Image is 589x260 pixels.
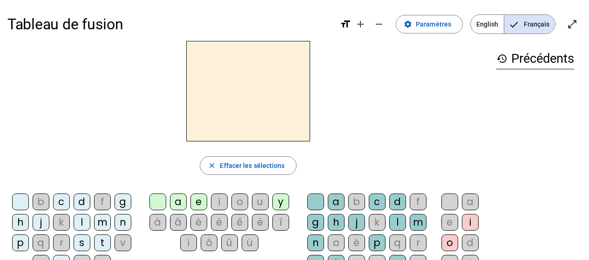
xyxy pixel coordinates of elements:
div: ü [242,234,258,251]
div: j [33,214,49,231]
div: i [462,214,479,231]
button: Effacer les sélections [200,156,296,175]
mat-icon: close [208,161,216,170]
div: â [170,214,187,231]
div: b [348,193,365,210]
div: c [53,193,70,210]
div: o [231,193,248,210]
div: î [272,214,289,231]
div: n [115,214,131,231]
span: Français [504,15,555,33]
button: Diminuer la taille de la police [370,15,388,33]
div: r [410,234,427,251]
div: f [410,193,427,210]
mat-icon: open_in_full [567,19,578,30]
mat-icon: remove [373,19,385,30]
div: g [115,193,131,210]
div: à [149,214,166,231]
div: l [389,214,406,231]
div: f [94,193,111,210]
div: ë [252,214,269,231]
div: k [369,214,386,231]
div: q [33,234,49,251]
div: e [190,193,207,210]
div: i [211,193,228,210]
div: y [272,193,289,210]
div: c [369,193,386,210]
button: Augmenter la taille de la police [351,15,370,33]
span: Effacer les sélections [220,160,284,171]
div: d [462,234,479,251]
div: p [369,234,386,251]
div: d [389,193,406,210]
div: o [441,234,458,251]
div: q [389,234,406,251]
div: è [190,214,207,231]
div: a [462,193,479,210]
div: é [211,214,228,231]
div: û [221,234,238,251]
div: ï [180,234,197,251]
mat-button-toggle-group: Language selection [470,14,555,34]
span: English [471,15,504,33]
div: k [53,214,70,231]
div: e [441,214,458,231]
mat-icon: add [355,19,366,30]
mat-icon: history [496,53,508,64]
div: l [74,214,90,231]
div: h [12,214,29,231]
button: Entrer en plein écran [563,15,582,33]
div: u [252,193,269,210]
div: d [74,193,90,210]
div: g [307,214,324,231]
div: a [328,193,345,210]
mat-icon: settings [404,20,412,28]
div: n [307,234,324,251]
div: b [33,193,49,210]
div: ê [231,214,248,231]
div: p [12,234,29,251]
div: v [115,234,131,251]
div: r [53,234,70,251]
span: Paramètres [416,19,451,30]
div: s [74,234,90,251]
mat-icon: format_size [340,19,351,30]
div: é [348,234,365,251]
div: ô [201,234,217,251]
div: t [94,234,111,251]
button: Paramètres [396,15,463,33]
div: o [328,234,345,251]
div: m [94,214,111,231]
h1: Tableau de fusion [7,9,332,39]
h3: Précédents [496,48,574,69]
div: m [410,214,427,231]
div: j [348,214,365,231]
div: h [328,214,345,231]
div: a [170,193,187,210]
